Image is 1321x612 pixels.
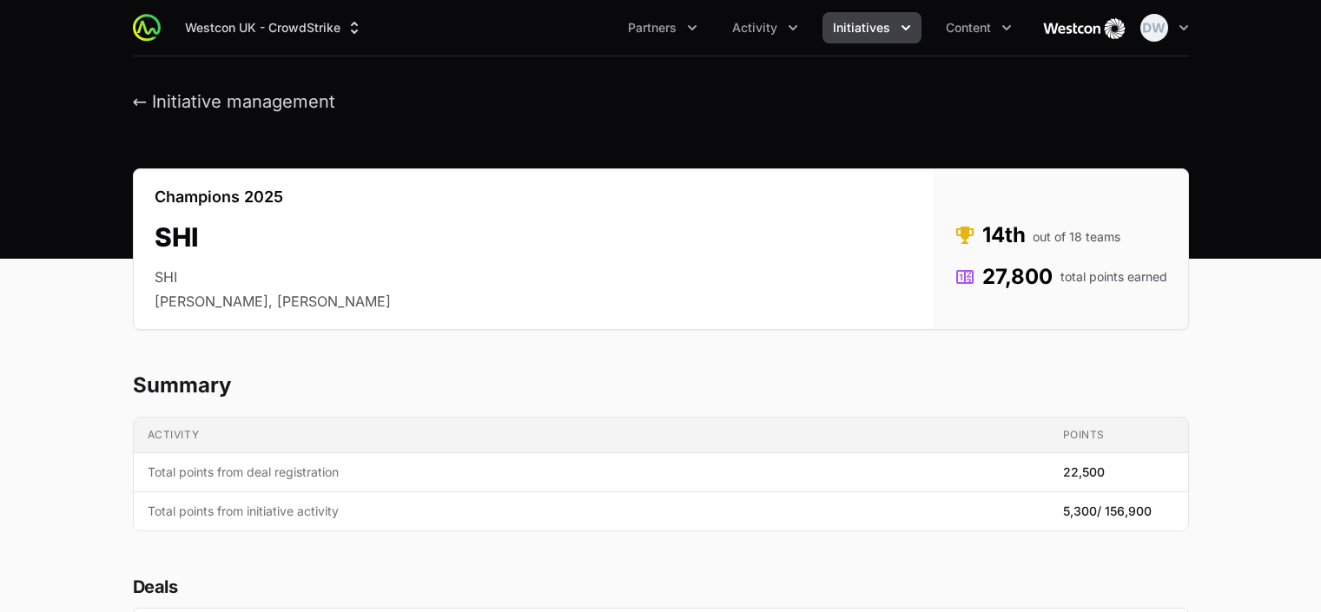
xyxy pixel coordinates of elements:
[133,372,1189,399] h2: Summary
[618,12,708,43] div: Partners menu
[1043,10,1126,45] img: Westcon UK
[148,503,1035,520] span: Total points from initiative activity
[618,12,708,43] button: Partners
[722,12,809,43] button: Activity
[1063,503,1152,520] span: 5,300
[946,19,991,36] span: Content
[1140,14,1168,42] img: Dionne Wheeler
[133,91,336,113] button: ← Initiative management
[935,12,1022,43] div: Content menu
[175,12,373,43] button: Westcon UK - CrowdStrike
[148,464,1035,481] span: Total points from deal registration
[155,267,391,287] li: SHI
[1063,464,1105,481] span: 22,500
[1033,228,1120,246] span: out of 18 teams
[1060,268,1167,286] span: total points earned
[732,19,777,36] span: Activity
[155,221,391,253] h2: SHI
[133,168,1189,330] section: SHI's details
[133,14,161,42] img: ActivitySource
[722,12,809,43] div: Activity menu
[935,12,1022,43] button: Content
[134,418,1049,453] th: Activity
[133,372,1189,531] section: SHI's progress summary
[133,573,1189,601] h2: Deals
[155,187,391,207] p: Champions 2025
[628,19,677,36] span: Partners
[161,12,1022,43] div: Main navigation
[175,12,373,43] div: Supplier switch menu
[822,12,921,43] button: Initiatives
[1097,503,1152,518] span: / 156,900
[954,263,1167,291] dd: 27,800
[155,291,391,312] li: [PERSON_NAME], [PERSON_NAME]
[954,221,1167,249] dd: 14th
[1049,418,1188,453] th: Points
[822,12,921,43] div: Initiatives menu
[833,19,890,36] span: Initiatives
